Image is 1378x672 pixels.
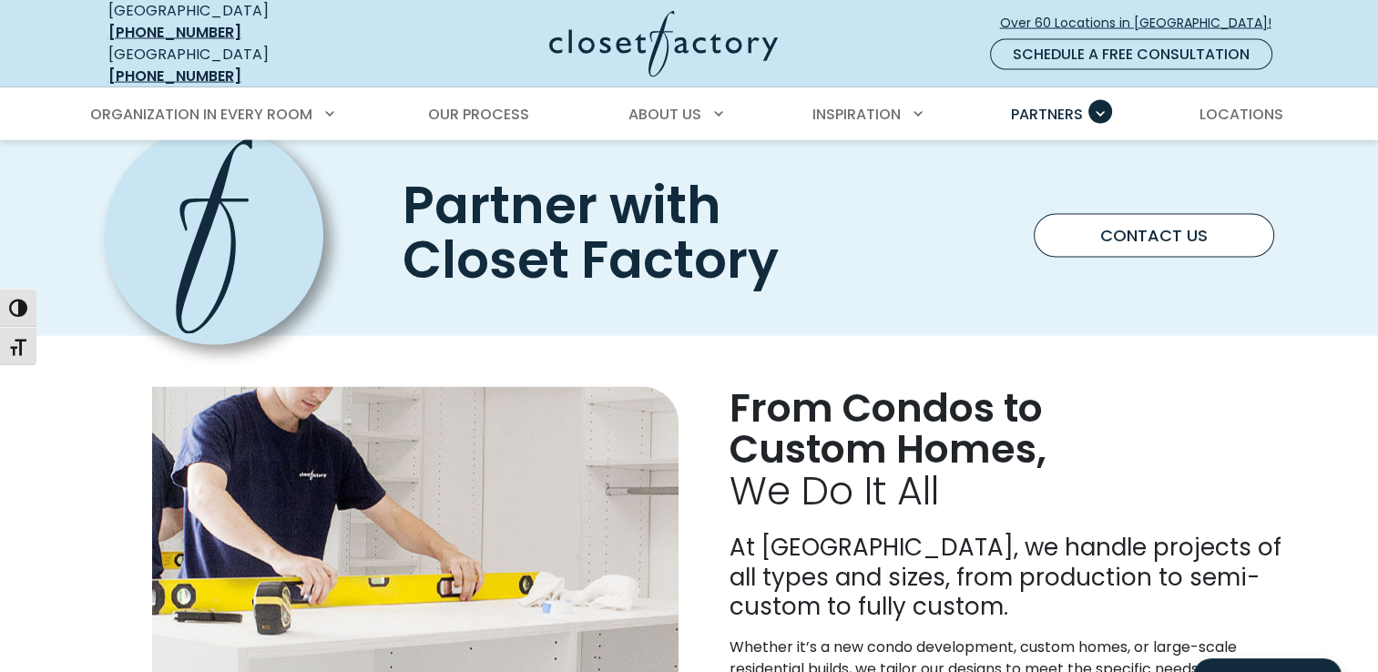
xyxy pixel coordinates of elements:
[428,104,529,125] span: Our Process
[403,170,721,242] span: Partner with
[730,531,1281,623] span: At [GEOGRAPHIC_DATA], we handle projects of all types and sizes, from production to semi-custom t...
[108,22,241,43] a: [PHONE_NUMBER]
[403,224,779,296] span: Closet Factory
[730,464,939,519] span: We Do It All
[1011,104,1083,125] span: Partners
[730,381,1043,435] span: From Condos to
[77,89,1301,140] nav: Primary Menu
[628,104,701,125] span: About Us
[549,11,778,77] img: Closet Factory Logo
[1034,214,1274,258] a: Contact Us
[999,7,1287,39] a: Over 60 Locations in [GEOGRAPHIC_DATA]!
[1199,104,1282,125] span: Locations
[730,423,1046,477] span: Custom Homes,
[108,44,373,87] div: [GEOGRAPHIC_DATA]
[108,66,241,87] a: [PHONE_NUMBER]
[90,104,312,125] span: Organization in Every Room
[1000,14,1286,33] span: Over 60 Locations in [GEOGRAPHIC_DATA]!
[812,104,901,125] span: Inspiration
[990,39,1272,70] a: Schedule a Free Consultation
